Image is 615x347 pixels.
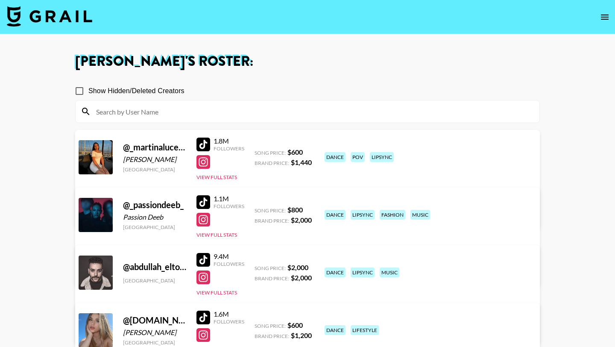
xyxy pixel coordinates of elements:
button: open drawer [596,9,613,26]
span: Brand Price: [255,160,289,166]
div: dance [325,152,346,162]
div: [GEOGRAPHIC_DATA] [123,224,186,230]
div: 1.1M [214,194,244,203]
div: [PERSON_NAME] [123,155,186,164]
div: Followers [214,145,244,152]
button: View Full Stats [196,232,237,238]
div: 9.4M [214,252,244,261]
div: fashion [380,210,405,220]
span: Song Price: [255,150,286,156]
div: @ abdullah_eltourky [123,262,186,272]
strong: $ 2,000 [291,216,312,224]
div: music [410,210,430,220]
strong: $ 1,200 [291,331,312,339]
div: dance [325,210,346,220]
div: [GEOGRAPHIC_DATA] [123,166,186,173]
strong: $ 600 [287,148,303,156]
div: Passion Deeb [123,213,186,221]
span: Show Hidden/Deleted Creators [88,86,184,96]
span: Song Price: [255,323,286,329]
strong: $ 2,000 [287,263,308,271]
input: Search by User Name [91,105,534,118]
div: lifestyle [351,325,379,335]
span: Brand Price: [255,218,289,224]
span: Brand Price: [255,333,289,339]
div: [GEOGRAPHIC_DATA] [123,277,186,284]
div: Followers [214,203,244,209]
div: Followers [214,261,244,267]
div: @ [DOMAIN_NAME] [123,315,186,326]
div: [GEOGRAPHIC_DATA] [123,339,186,346]
div: [PERSON_NAME] [123,328,186,337]
img: Grail Talent [7,6,92,26]
div: 1.8M [214,137,244,145]
h1: [PERSON_NAME] 's Roster: [75,55,540,68]
span: Song Price: [255,265,286,271]
div: pov [351,152,365,162]
div: @ _martinalucena [123,142,186,153]
div: dance [325,325,346,335]
strong: $ 600 [287,321,303,329]
button: View Full Stats [196,174,237,180]
div: Followers [214,318,244,325]
div: lipsync [351,268,375,277]
span: Song Price: [255,207,286,214]
div: lipsync [370,152,394,162]
button: View Full Stats [196,289,237,296]
div: lipsync [351,210,375,220]
div: dance [325,268,346,277]
div: @ _passiondeeb_ [123,200,186,210]
strong: $ 800 [287,206,303,214]
strong: $ 1,440 [291,158,312,166]
span: Brand Price: [255,275,289,282]
div: 1.6M [214,310,244,318]
strong: $ 2,000 [291,273,312,282]
div: music [380,268,399,277]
